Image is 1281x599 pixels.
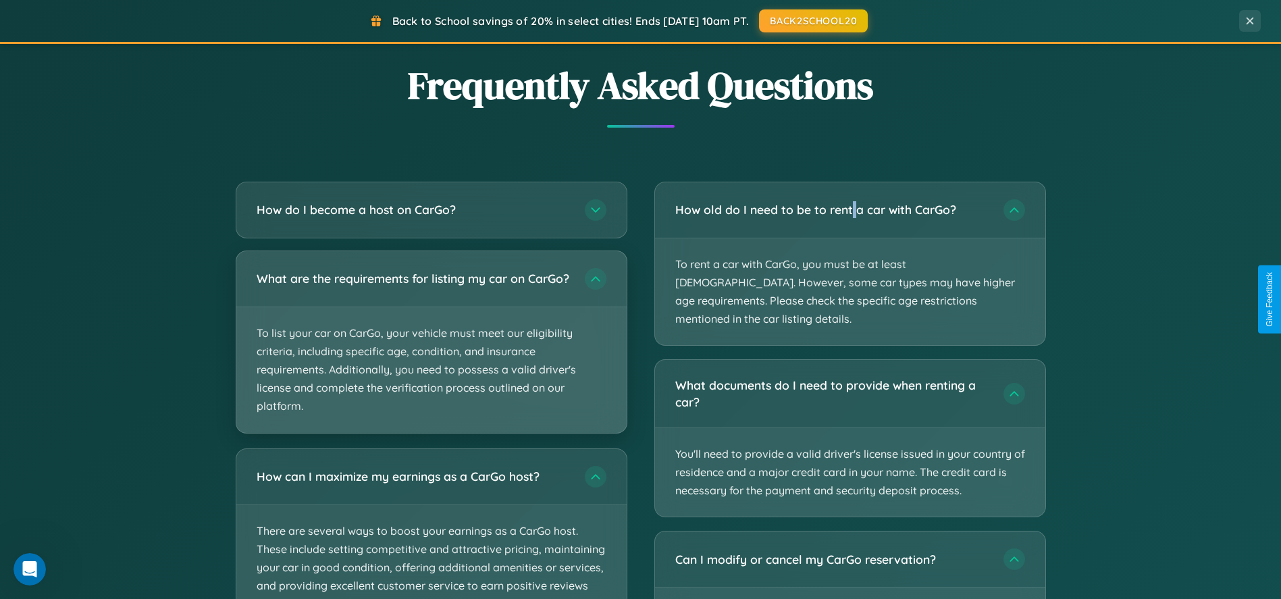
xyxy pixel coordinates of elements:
p: To rent a car with CarGo, you must be at least [DEMOGRAPHIC_DATA]. However, some car types may ha... [655,238,1045,346]
h3: How do I become a host on CarGo? [257,201,571,218]
h3: Can I modify or cancel my CarGo reservation? [675,551,990,568]
p: You'll need to provide a valid driver's license issued in your country of residence and a major c... [655,428,1045,517]
div: Give Feedback [1265,272,1274,327]
button: BACK2SCHOOL20 [759,9,868,32]
p: To list your car on CarGo, your vehicle must meet our eligibility criteria, including specific ag... [236,307,627,433]
h3: How old do I need to be to rent a car with CarGo? [675,201,990,218]
h3: What documents do I need to provide when renting a car? [675,377,990,410]
h3: What are the requirements for listing my car on CarGo? [257,270,571,287]
span: Back to School savings of 20% in select cities! Ends [DATE] 10am PT. [392,14,749,28]
iframe: Intercom live chat [14,553,46,585]
h3: How can I maximize my earnings as a CarGo host? [257,468,571,485]
h2: Frequently Asked Questions [236,59,1046,111]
